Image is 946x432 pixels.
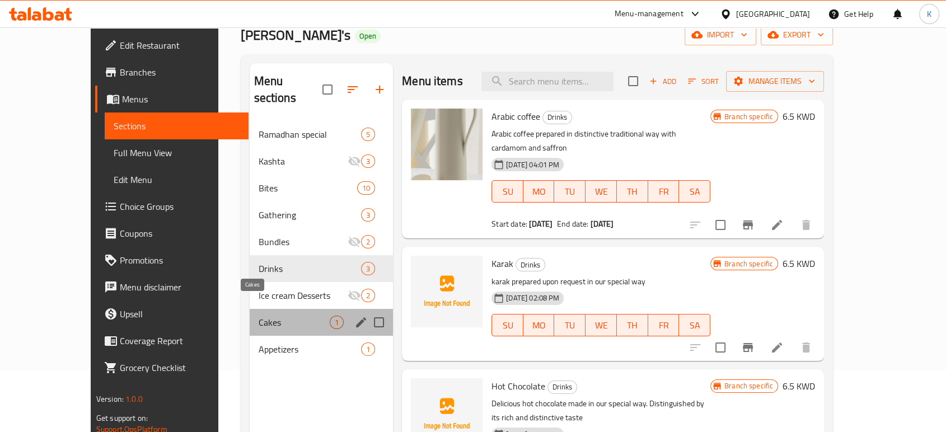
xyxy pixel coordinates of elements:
span: Cakes [259,316,330,329]
span: [DATE] 02:08 PM [502,293,564,303]
span: Upsell [120,307,240,321]
span: Kashta [259,154,348,168]
div: Drinks [542,111,572,124]
p: Arabic coffee prepared in distinctive traditional way with cardamom and saffron [491,127,710,155]
span: Sort [688,75,719,88]
span: Select all sections [316,78,339,101]
span: Drinks [259,262,362,275]
span: MO [528,317,550,334]
span: Manage items [735,74,815,88]
div: items [361,154,375,168]
input: search [481,72,614,91]
span: 1.0.0 [125,392,143,406]
span: Branch specific [720,259,778,269]
span: Select to update [709,213,732,237]
b: [DATE] [529,217,552,231]
a: Promotions [95,247,249,274]
span: WE [590,317,612,334]
button: edit [353,314,369,331]
span: Drinks [543,111,572,124]
p: karak prepared upon request in our special way [491,275,710,289]
div: Ice cream Desserts2 [250,282,394,309]
span: 1 [330,317,343,328]
button: FR [648,314,680,336]
div: Kashta3 [250,148,394,175]
span: Ramadhan special [259,128,362,141]
span: TU [559,184,581,200]
div: items [361,289,375,302]
span: TU [559,317,581,334]
button: MO [523,314,555,336]
span: Branches [120,65,240,79]
span: SU [497,184,519,200]
button: delete [793,212,819,238]
span: Coupons [120,227,240,240]
span: Bites [259,181,357,195]
button: SA [679,180,710,203]
div: items [361,128,375,141]
span: MO [528,184,550,200]
span: Drinks [516,259,545,271]
a: Edit Restaurant [95,32,249,59]
button: TU [554,180,586,203]
div: items [330,316,344,329]
span: Edit Menu [114,173,240,186]
a: Coupons [95,220,249,247]
h6: 6.5 KWD [783,109,815,124]
img: Karak [411,256,483,327]
span: [DATE] 04:01 PM [502,159,564,170]
button: Sort [685,73,722,90]
h2: Menu items [402,73,463,90]
span: Choice Groups [120,200,240,213]
div: Ice cream Desserts [259,289,348,302]
h2: Menu sections [254,73,323,106]
nav: Menu sections [250,116,394,367]
span: WE [590,184,612,200]
span: Promotions [120,253,240,267]
div: items [361,262,375,275]
div: Drinks [547,381,577,394]
button: Manage items [726,71,824,92]
span: 3 [362,210,374,220]
span: 2 [362,237,374,247]
span: Bundles [259,235,348,248]
span: export [770,28,824,42]
span: 10 [358,183,374,194]
span: Branch specific [720,111,778,122]
span: Karak [491,255,513,272]
button: import [685,25,756,45]
h6: 6.5 KWD [783,378,815,394]
div: Bites10 [250,175,394,201]
span: Hot Chocolate [491,378,545,395]
span: Grocery Checklist [120,361,240,374]
button: TH [617,314,648,336]
span: Gathering [259,208,362,222]
button: TH [617,180,648,203]
svg: Inactive section [348,289,361,302]
div: Appetizers1 [250,336,394,363]
a: Menus [95,86,249,112]
span: 5 [362,129,374,140]
span: TH [621,317,644,334]
span: K [927,8,931,20]
span: End date: [557,217,588,231]
button: Branch-specific-item [734,212,761,238]
a: Full Menu View [105,139,249,166]
div: items [361,208,375,222]
button: SU [491,180,523,203]
span: Add [648,75,678,88]
a: Choice Groups [95,193,249,220]
div: items [361,342,375,356]
a: Grocery Checklist [95,354,249,381]
span: Arabic coffee [491,108,540,125]
div: Gathering3 [250,201,394,228]
span: Sections [114,119,240,133]
a: Edit Menu [105,166,249,193]
div: [GEOGRAPHIC_DATA] [736,8,810,20]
